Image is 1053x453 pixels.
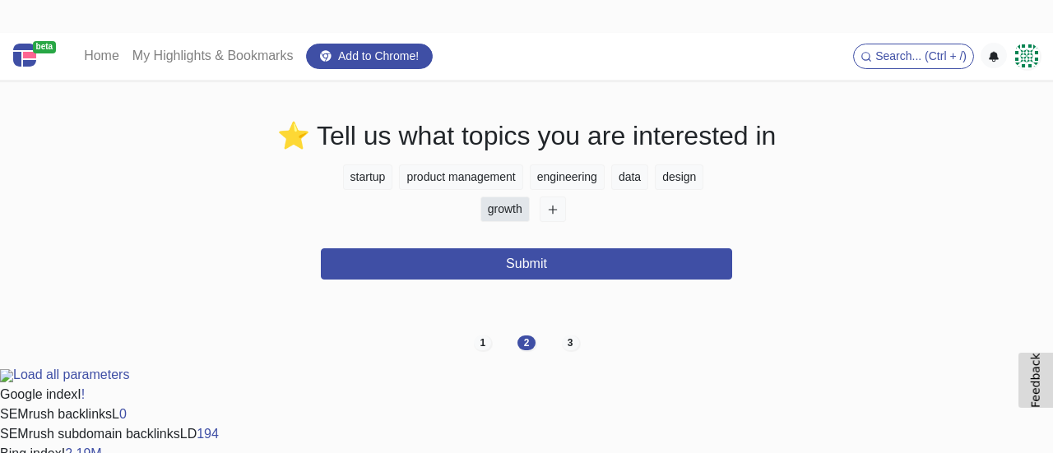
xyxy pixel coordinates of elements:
[875,49,967,62] span: Search... (Ctrl + /)
[13,39,64,73] a: beta
[126,39,300,72] a: My Highlights & Bookmarks
[611,164,648,190] button: data
[77,387,81,401] span: I
[568,337,573,349] span: 3
[530,164,605,190] button: engineering
[33,41,57,53] span: beta
[1029,353,1042,408] span: Feedback
[13,44,36,67] img: Centroly
[655,164,703,190] button: design
[480,196,530,222] button: growth
[399,164,522,190] button: product management
[180,427,197,441] span: LD
[112,407,119,421] span: L
[480,337,486,349] span: 1
[197,427,219,441] a: 194
[343,164,393,190] button: startup
[1014,43,1040,69] img: 1c174193f25df32d9d6de14eef2e85c2
[70,120,983,151] h2: ⭐ Tell us what topics you are interested in
[306,44,433,69] a: Add to Chrome!
[119,407,127,421] a: 0
[13,367,129,381] span: Load all parameters
[77,39,126,72] a: Home
[524,337,530,349] span: 2
[81,387,85,401] a: !
[853,44,974,69] button: Search... (Ctrl + /)
[321,248,732,280] button: Submit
